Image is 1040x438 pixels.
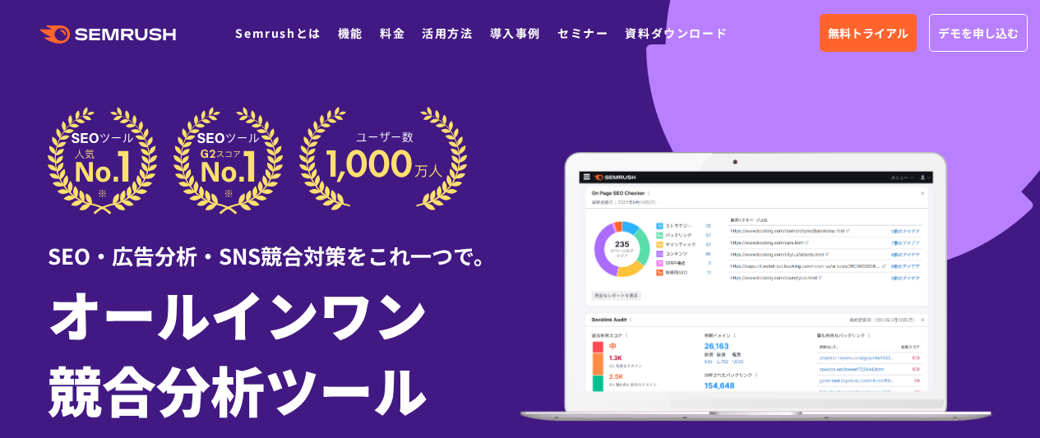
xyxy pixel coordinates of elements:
div: SEO・広告分析・SNS競合対策をこれ一つで。 [48,214,520,271]
a: Semrushとは [235,25,321,41]
a: 無料トライアル [820,14,917,52]
a: セミナー [557,25,608,41]
a: 資料ダウンロード [625,25,728,41]
a: 料金 [380,25,405,41]
a: 導入事例 [490,25,541,41]
span: 無料トライアル [828,24,908,42]
h1: オールインワン 競合分析ツール [48,275,520,426]
span: デモを申し込む [938,24,1019,42]
a: デモを申し込む [929,14,1028,52]
a: 機能 [338,25,363,41]
a: 活用方法 [422,25,473,41]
